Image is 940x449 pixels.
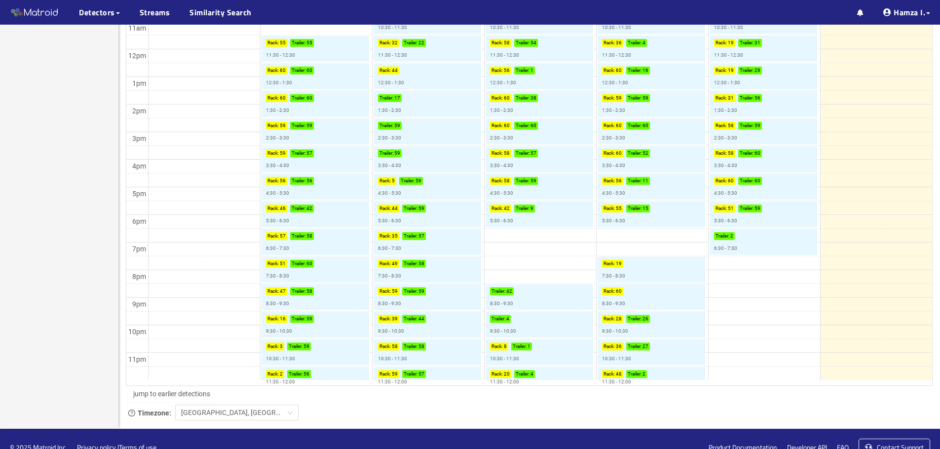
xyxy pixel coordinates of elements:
[715,205,727,212] p: Rack :
[642,343,648,350] p: 27
[714,51,743,59] p: 11:30 - 12:30
[504,94,510,102] p: 60
[379,149,393,157] p: Trailer :
[280,343,283,350] p: 3
[306,205,312,212] p: 42
[530,67,533,74] p: 1
[602,106,625,114] p: 1:30 - 2:30
[714,79,740,87] p: 12:30 - 1:30
[266,355,295,363] p: 10:30 - 11:30
[280,149,286,157] p: 59
[506,287,512,295] p: 42
[602,189,625,197] p: 4:30 - 5:30
[616,315,622,323] p: 28
[392,39,398,47] p: 32
[306,94,312,102] p: 60
[379,260,391,268] p: Rack :
[714,106,737,114] p: 1:30 - 2:30
[491,315,505,323] p: Trailer :
[490,300,513,308] p: 8:30 - 9:30
[266,327,292,335] p: 9:30 - 10:30
[491,177,503,185] p: Rack :
[394,122,400,130] p: 59
[266,217,289,225] p: 5:30 - 6:30
[642,67,648,74] p: 16
[266,162,289,170] p: 3:30 - 4:30
[754,67,760,74] p: 29
[516,149,529,157] p: Trailer :
[530,94,536,102] p: 38
[490,51,519,59] p: 11:30 - 12:30
[490,217,513,225] p: 5:30 - 6:30
[530,370,533,378] p: 4
[628,149,641,157] p: Trailer :
[504,122,510,130] p: 60
[292,149,305,157] p: Trailer :
[491,149,503,157] p: Rack :
[642,94,648,102] p: 59
[715,149,727,157] p: Rack :
[379,67,391,74] p: Rack :
[715,232,729,240] p: Trailer :
[642,149,648,157] p: 52
[490,327,516,335] p: 9:30 - 10:30
[267,205,279,212] p: Rack :
[126,23,148,34] div: 11am
[504,149,510,157] p: 58
[628,315,641,323] p: Trailer :
[130,133,148,144] div: 3pm
[715,122,727,130] p: Rack :
[603,205,615,212] p: Rack :
[379,232,391,240] p: Rack :
[603,122,615,130] p: Rack :
[504,39,510,47] p: 58
[491,287,505,295] p: Trailer :
[404,370,417,378] p: Trailer :
[404,343,417,350] p: Trailer :
[404,39,417,47] p: Trailer :
[530,149,536,157] p: 57
[603,67,615,74] p: Rack :
[404,260,417,268] p: Trailer :
[392,287,398,295] p: 59
[267,232,279,240] p: Rack :
[516,39,529,47] p: Trailer :
[490,355,519,363] p: 10:30 - 11:30
[378,79,404,87] p: 12:30 - 1:30
[267,67,279,74] p: Rack :
[628,39,641,47] p: Trailer :
[379,315,391,323] p: Rack :
[379,343,391,350] p: Rack :
[418,343,424,350] p: 58
[602,162,625,170] p: 3:30 - 4:30
[516,370,529,378] p: Trailer :
[602,378,631,386] p: 11:30 - 12:00
[379,94,393,102] p: Trailer :
[267,343,279,350] p: Rack :
[491,122,503,130] p: Rack :
[628,343,641,350] p: Trailer :
[616,177,622,185] p: 56
[280,232,286,240] p: 57
[602,24,631,32] p: 10:30 - 11:30
[530,177,536,185] p: 59
[628,177,641,185] p: Trailer :
[602,217,625,225] p: 5:30 - 6:30
[378,106,401,114] p: 1:30 - 2:30
[280,370,283,378] p: 2
[728,67,734,74] p: 19
[490,79,516,87] p: 12:30 - 1:30
[728,149,734,157] p: 58
[392,177,395,185] p: 5
[289,370,302,378] p: Trailer :
[491,94,503,102] p: Rack :
[306,232,312,240] p: 58
[280,287,286,295] p: 47
[603,315,615,323] p: Rack :
[181,405,293,420] span: Bombay, Calcutta, New Delhi
[10,5,59,20] img: Matroid logo
[266,106,289,114] p: 1:30 - 2:30
[491,370,503,378] p: Rack :
[714,217,737,225] p: 5:30 - 6:30
[602,355,631,363] p: 10:30 - 11:30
